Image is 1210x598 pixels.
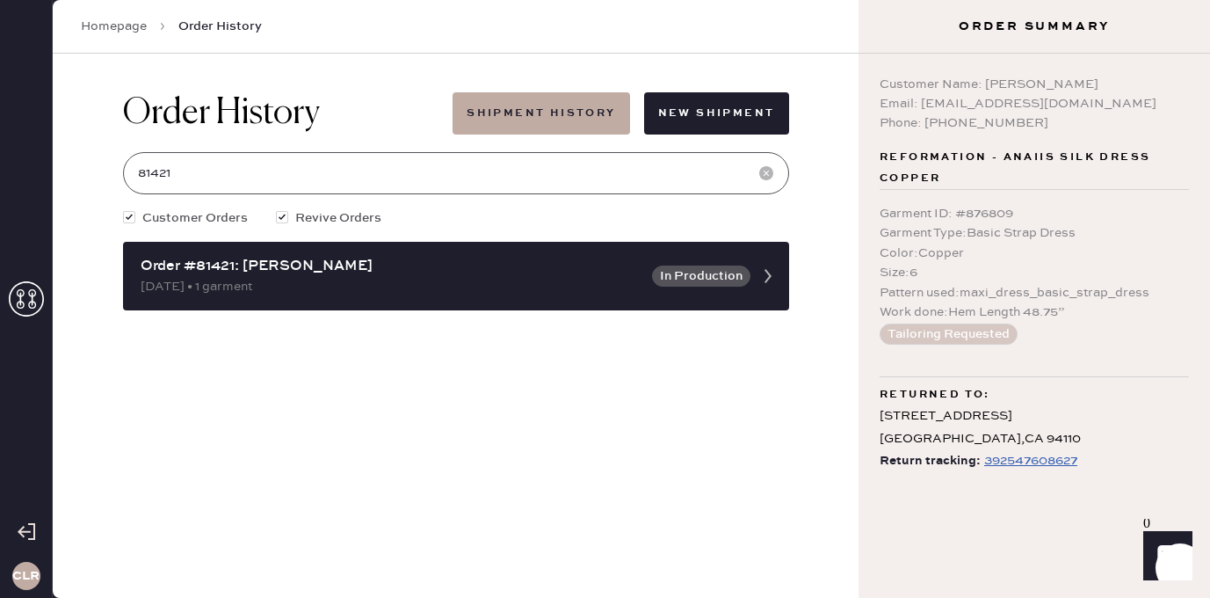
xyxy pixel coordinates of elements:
[880,263,1189,282] div: Size : 6
[157,309,1086,332] td: Sleeved Top - Reformation - Rowan Crew Tee La Jolla Stripe - Size: S
[981,450,1077,472] a: 392547608627
[56,309,157,332] td: 935355
[880,324,1018,345] button: Tailoring Requested
[12,570,40,582] h3: CLR
[880,223,1189,243] div: Garment Type : Basic Strap Dress
[880,75,1189,94] div: Customer Name: [PERSON_NAME]
[880,113,1189,133] div: Phone: [PHONE_NUMBER]
[1127,519,1202,594] iframe: Front Chat
[644,92,789,135] button: New Shipment
[141,277,641,296] div: [DATE] • 1 garment
[1086,309,1150,332] td: 1
[880,244,1189,263] div: Color : Copper
[880,303,1189,322] div: Work done : Hem Length 48.75”
[880,147,1189,189] span: Reformation - Anaiis Silk Dress Copper
[880,283,1189,303] div: Pattern used : maxi_dress_basic_strap_dress
[157,286,1086,309] th: Description
[1086,332,1150,354] td: 1
[984,450,1077,471] div: https://www.fedex.com/apps/fedextrack/?tracknumbers=392547608627&cntry_code=US
[81,18,147,35] a: Homepage
[56,106,1150,128] div: Packing list
[880,94,1189,113] div: Email: [EMAIL_ADDRESS][DOMAIN_NAME]
[880,405,1189,449] div: [STREET_ADDRESS] [GEOGRAPHIC_DATA] , CA 94110
[123,152,789,194] input: Search by order number, customer name, email or phone number
[142,208,248,228] span: Customer Orders
[880,450,981,472] span: Return tracking:
[880,384,990,405] span: Returned to:
[652,266,750,287] button: In Production
[178,18,262,35] span: Order History
[1086,286,1150,309] th: QTY
[859,18,1210,35] h3: Order Summary
[880,204,1189,223] div: Garment ID : # 876809
[453,92,629,135] button: Shipment History
[295,208,381,228] span: Revive Orders
[56,175,1150,196] div: Customer information
[56,286,157,309] th: ID
[56,128,1150,149] div: Order # 82301
[56,196,1150,259] div: # 88889 Jiajun [PERSON_NAME] [EMAIL_ADDRESS][DOMAIN_NAME]
[157,332,1086,354] td: Button Down Top - Reformation - [PERSON_NAME] Top Black - Size: S
[56,332,157,354] td: 935337
[123,92,320,135] h1: Order History
[141,256,641,277] div: Order #81421: [PERSON_NAME]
